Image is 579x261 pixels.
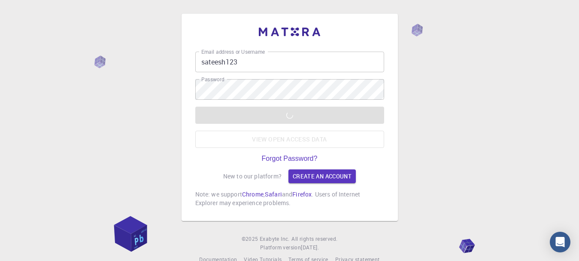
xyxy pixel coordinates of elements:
[265,190,282,198] a: Safari
[550,232,570,252] div: Open Intercom Messenger
[288,169,356,183] a: Create an account
[223,172,282,181] p: New to our platform?
[260,235,290,243] a: Exabyte Inc.
[201,48,265,55] label: Email address or Username
[301,244,319,251] span: [DATE] .
[201,76,224,83] label: Password
[242,235,260,243] span: © 2025
[260,235,290,242] span: Exabyte Inc.
[260,243,301,252] span: Platform version
[301,243,319,252] a: [DATE].
[291,235,337,243] span: All rights reserved.
[242,190,264,198] a: Chrome
[195,190,384,207] p: Note: we support , and . Users of Internet Explorer may experience problems.
[292,190,312,198] a: Firefox
[262,155,318,163] a: Forgot Password?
